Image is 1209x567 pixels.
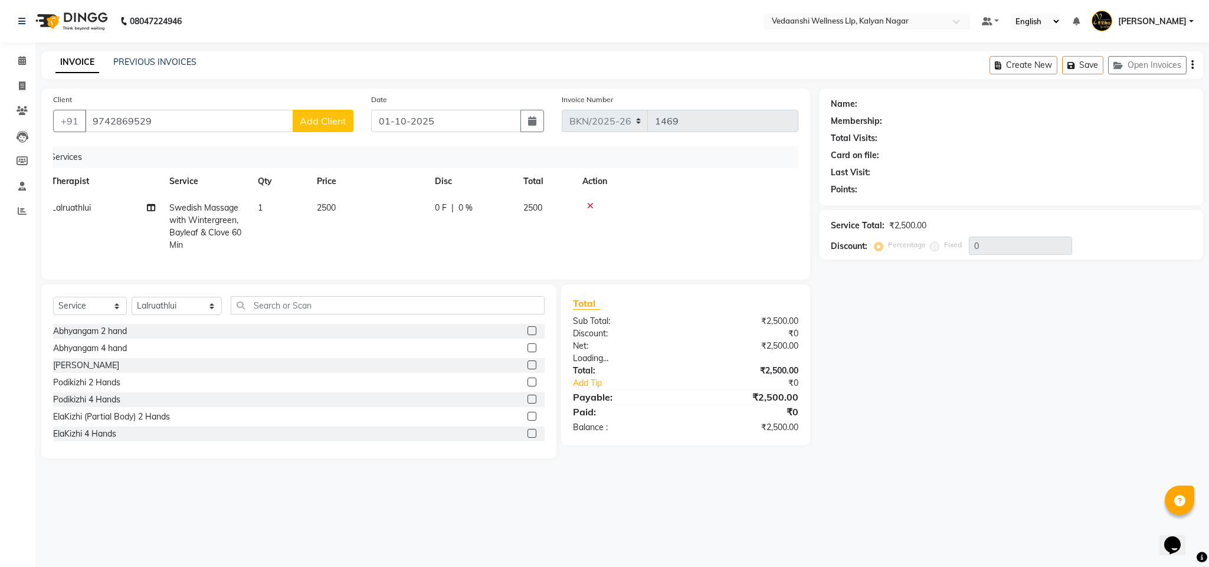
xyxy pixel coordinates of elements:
[706,377,807,389] div: ₹0
[85,110,293,132] input: Search by Name/Mobile/Email/Code
[888,240,926,250] label: Percentage
[169,202,241,250] span: Swedish Massage with Wintergreen, Bayleaf & Clove 60 Min
[251,168,310,195] th: Qty
[686,365,807,377] div: ₹2,500.00
[831,115,882,127] div: Membership:
[435,202,447,214] span: 0 F
[53,376,120,389] div: Podikizhi 2 Hands
[44,168,162,195] th: Therapist
[564,340,686,352] div: Net:
[30,5,111,38] img: logo
[451,202,454,214] span: |
[1159,520,1197,555] iframe: chat widget
[831,98,857,110] div: Name:
[53,411,170,423] div: ElaKizhi (Partial Body) 2 Hands
[130,5,182,38] b: 08047224946
[686,421,807,434] div: ₹2,500.00
[686,327,807,340] div: ₹0
[53,394,120,406] div: Podikizhi 4 Hands
[990,56,1057,74] button: Create New
[564,327,686,340] div: Discount:
[516,168,575,195] th: Total
[564,390,686,404] div: Payable:
[53,342,127,355] div: Abhyangam 4 hand
[53,359,119,372] div: [PERSON_NAME]
[310,168,428,195] th: Price
[1062,56,1103,74] button: Save
[564,315,686,327] div: Sub Total:
[53,428,116,440] div: ElaKizhi 4 Hands
[562,94,613,105] label: Invoice Number
[162,168,251,195] th: Service
[113,57,196,67] a: PREVIOUS INVOICES
[564,421,686,434] div: Balance :
[53,110,86,132] button: +91
[573,297,600,310] span: Total
[831,149,879,162] div: Card on file:
[300,115,346,127] span: Add Client
[293,110,353,132] button: Add Client
[1118,15,1187,28] span: [PERSON_NAME]
[564,365,686,377] div: Total:
[831,183,857,196] div: Points:
[564,405,686,419] div: Paid:
[831,219,884,232] div: Service Total:
[686,390,807,404] div: ₹2,500.00
[45,146,798,168] div: Services
[686,315,807,327] div: ₹2,500.00
[1092,11,1112,31] img: Ashik
[55,52,99,73] a: INVOICE
[523,202,542,213] span: 2500
[53,94,72,105] label: Client
[428,168,516,195] th: Disc
[686,405,807,419] div: ₹0
[889,219,926,232] div: ₹2,500.00
[53,325,127,337] div: Abhyangam 2 hand
[831,240,867,253] div: Discount:
[371,94,387,105] label: Date
[831,132,877,145] div: Total Visits:
[258,202,263,213] span: 1
[564,377,706,389] a: Add Tip
[231,296,545,314] input: Search or Scan
[831,166,870,179] div: Last Visit:
[686,340,807,352] div: ₹2,500.00
[458,202,473,214] span: 0 %
[944,240,962,250] label: Fixed
[1108,56,1187,74] button: Open Invoices
[51,202,91,213] span: Lalruathlui
[317,202,336,213] span: 2500
[575,168,789,195] th: Action
[564,352,807,365] div: Loading...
